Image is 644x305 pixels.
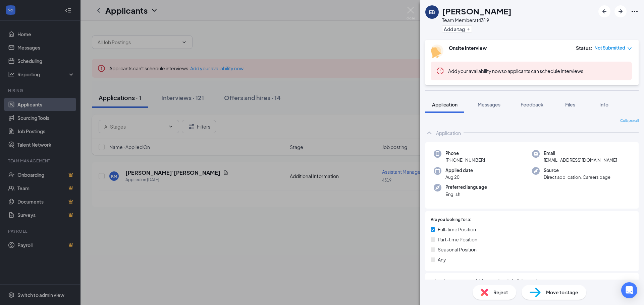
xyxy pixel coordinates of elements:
[565,101,575,107] span: Files
[442,5,512,17] h1: [PERSON_NAME]
[631,7,639,15] svg: Ellipses
[448,68,501,74] button: Add your availability now
[598,5,610,17] button: ArrowLeftNew
[620,118,639,124] span: Collapse all
[614,5,627,17] button: ArrowRight
[466,27,470,31] svg: Plus
[621,282,637,298] div: Open Intercom Messenger
[445,184,487,190] span: Preferred language
[594,45,625,51] span: Not Submitted
[442,25,472,32] button: PlusAdd a tag
[438,236,477,243] span: Part-time Position
[546,289,578,296] span: Move to stage
[436,67,444,75] svg: Error
[448,68,585,74] span: so applicants can schedule interviews.
[576,45,592,51] div: Status :
[438,256,446,263] span: Any
[425,129,433,137] svg: ChevronUp
[438,246,477,253] span: Seasonal Position
[449,45,487,51] b: Onsite Interview
[544,157,617,163] span: [EMAIL_ADDRESS][DOMAIN_NAME]
[445,191,487,198] span: English
[436,130,461,136] div: Application
[429,9,435,15] div: EB
[445,174,473,180] span: Aug 20
[432,101,458,107] span: Application
[438,226,476,233] span: Full-time Position
[442,17,512,23] div: Team Member at 4319
[431,278,541,285] span: What shifts are you available to work? (click all that apply)
[599,101,608,107] span: Info
[627,46,632,51] span: down
[521,101,543,107] span: Feedback
[445,167,473,174] span: Applied date
[493,289,508,296] span: Reject
[544,150,617,157] span: Email
[600,7,608,15] svg: ArrowLeftNew
[431,217,471,223] span: Are you looking for a:
[478,101,500,107] span: Messages
[445,157,485,163] span: [PHONE_NUMBER]
[445,150,485,157] span: Phone
[544,167,610,174] span: Source
[544,174,610,180] span: Direct application, Careers page
[616,7,625,15] svg: ArrowRight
